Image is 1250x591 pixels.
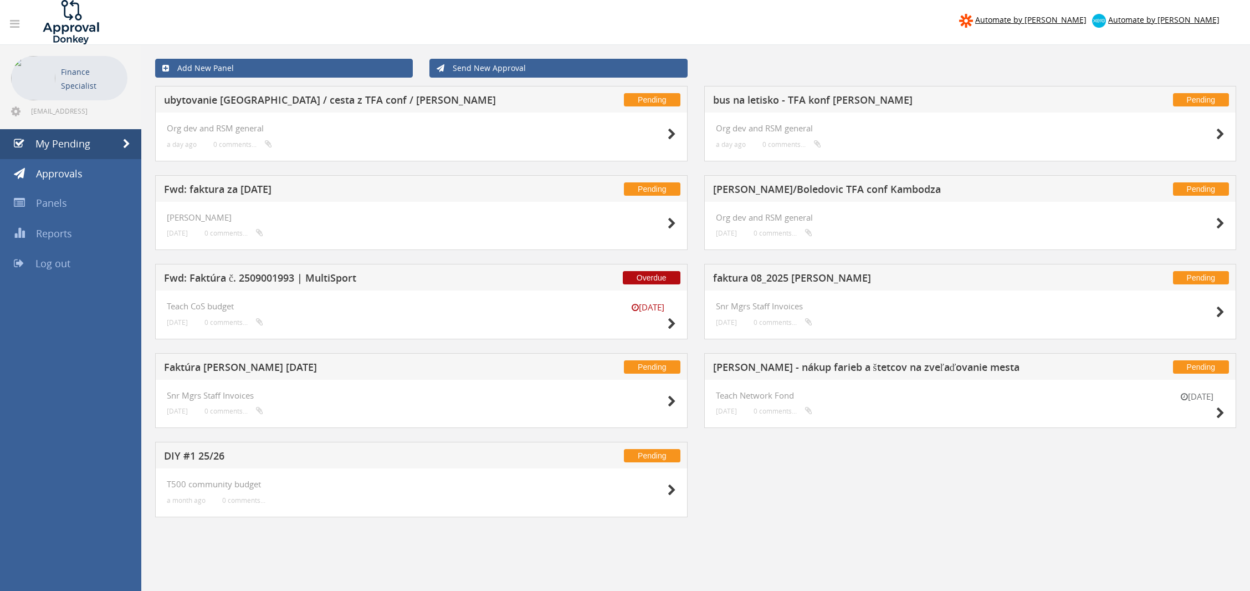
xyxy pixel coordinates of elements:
h5: faktura 08_2025 [PERSON_NAME] [713,273,1073,287]
small: 0 comments... [754,407,812,415]
small: [DATE] [167,229,188,237]
small: a day ago [167,140,197,149]
h5: ubytovanie [GEOGRAPHIC_DATA] / cesta z TFA conf / [PERSON_NAME] [164,95,524,109]
small: 0 comments... [222,496,265,505]
small: a day ago [716,140,746,149]
small: 0 comments... [762,140,821,149]
small: 0 comments... [204,318,263,327]
p: Finance Specialist [61,65,122,93]
h4: Org dev and RSM general [716,124,1225,133]
span: Reports [36,227,72,240]
h4: T500 community budget [167,480,676,489]
h4: Teach CoS budget [167,302,676,311]
small: 0 comments... [204,407,263,415]
small: a month ago [167,496,206,505]
span: [EMAIL_ADDRESS][DOMAIN_NAME] [31,106,125,115]
small: 0 comments... [213,140,272,149]
h4: Org dev and RSM general [167,124,676,133]
small: [DATE] [167,318,188,327]
h5: [PERSON_NAME] - nákup farieb a štetcov na zveľaďovanie mesta [713,362,1073,376]
h5: DIY #1 25/26 [164,451,524,465]
span: Overdue [623,271,680,284]
span: My Pending [35,137,90,150]
h5: Fwd: faktura za [DATE] [164,184,524,198]
small: [DATE] [621,302,676,313]
span: Panels [36,196,67,210]
small: 0 comments... [754,318,812,327]
h5: Faktúra [PERSON_NAME] [DATE] [164,362,524,376]
small: 0 comments... [204,229,263,237]
h4: Org dev and RSM general [716,213,1225,222]
span: Pending [624,360,680,374]
span: Pending [1173,360,1229,374]
span: Pending [1173,271,1229,284]
small: [DATE] [1169,391,1225,403]
h5: [PERSON_NAME]/Boledovic TFA conf Kambodza [713,184,1073,198]
span: Pending [624,93,680,106]
h5: bus na letisko - TFA konf [PERSON_NAME] [713,95,1073,109]
small: [DATE] [716,229,737,237]
span: Pending [1173,182,1229,196]
span: Automate by [PERSON_NAME] [1108,14,1220,25]
small: [DATE] [716,407,737,415]
span: Automate by [PERSON_NAME] [975,14,1087,25]
small: 0 comments... [754,229,812,237]
h4: Snr Mgrs Staff Invoices [167,391,676,400]
h4: [PERSON_NAME] [167,213,676,222]
a: Send New Approval [429,59,687,78]
h4: Teach Network Fond [716,391,1225,400]
small: [DATE] [167,407,188,415]
small: [DATE] [716,318,737,327]
span: Pending [624,449,680,462]
span: Approvals [36,167,83,180]
span: Pending [1173,93,1229,106]
h4: Snr Mgrs Staff Invoices [716,302,1225,311]
span: Log out [35,257,70,270]
h5: Fwd: Faktúra č. 2509001993 | MultiSport [164,273,524,287]
span: Pending [624,182,680,196]
img: zapier-logomark.png [959,14,973,28]
a: Add New Panel [155,59,413,78]
img: xero-logo.png [1092,14,1106,28]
